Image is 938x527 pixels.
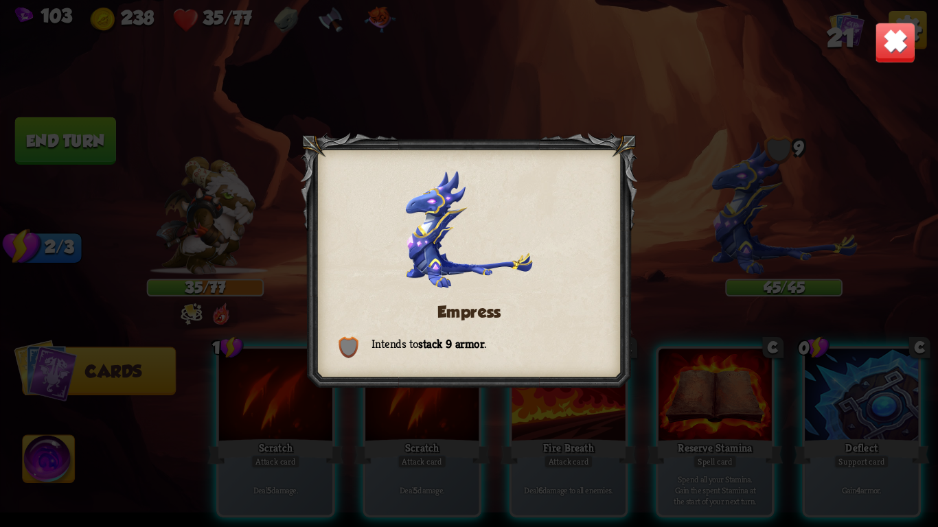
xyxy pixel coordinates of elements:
p: Intends to . [339,336,599,356]
h3: Empress [339,303,599,322]
img: Shield_Icon.png [339,336,358,358]
b: stack 9 armor [418,336,484,351]
img: Empress_Dragon.png [405,171,533,288]
img: Close_Button.png [875,22,916,63]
